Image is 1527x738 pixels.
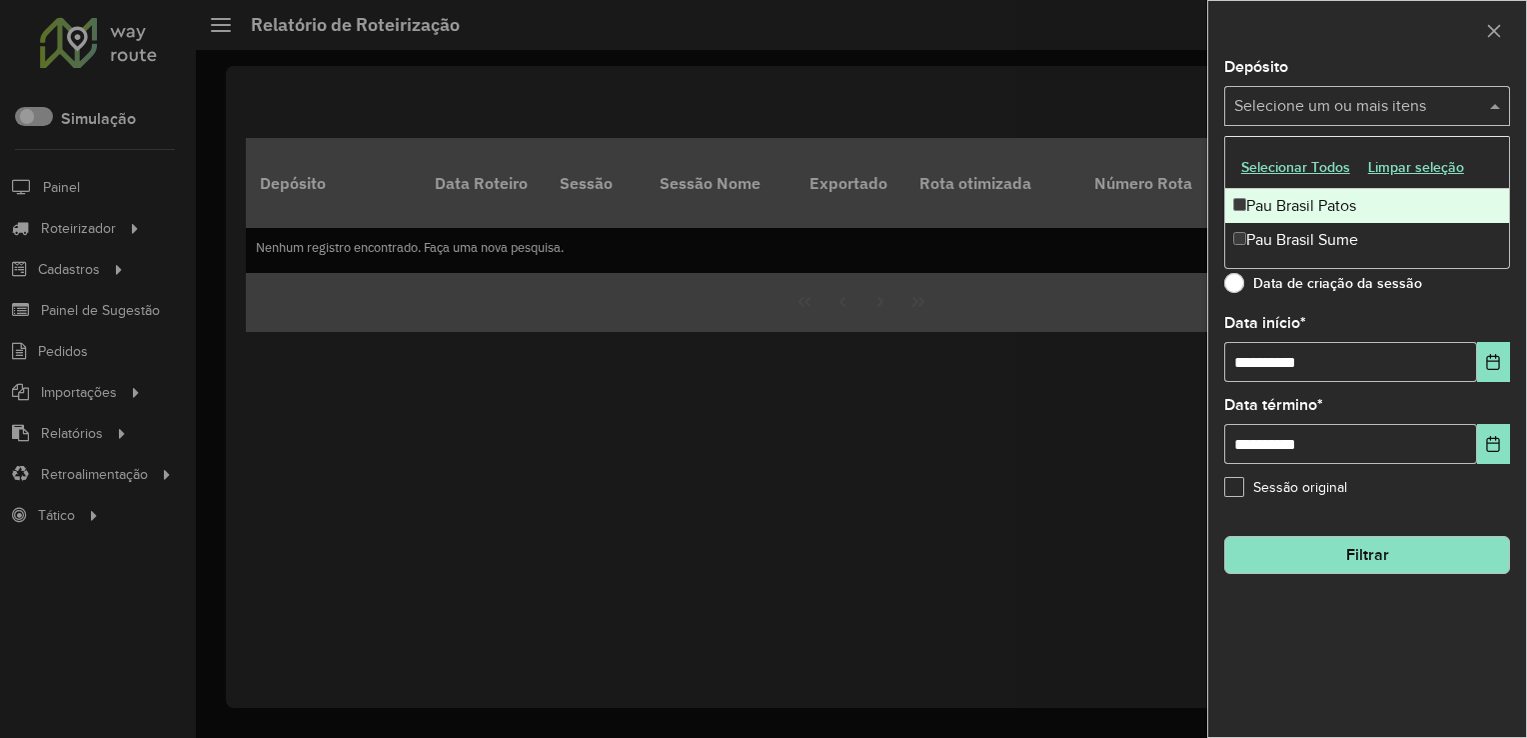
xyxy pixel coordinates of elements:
button: Choose Date [1477,424,1510,464]
button: Limpar seleção [1359,152,1473,183]
button: Choose Date [1477,342,1510,382]
div: Pau Brasil Sume [1225,223,1509,257]
label: Data de criação da sessão [1224,273,1422,293]
button: Selecionar Todos [1232,152,1359,183]
div: Pau Brasil Patos [1225,189,1509,223]
label: Sessão original [1224,477,1347,498]
label: Depósito [1224,55,1288,79]
label: Data início [1224,311,1306,335]
ng-dropdown-panel: Options list [1224,136,1510,269]
label: Data término [1224,393,1323,417]
button: Filtrar [1224,536,1510,574]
